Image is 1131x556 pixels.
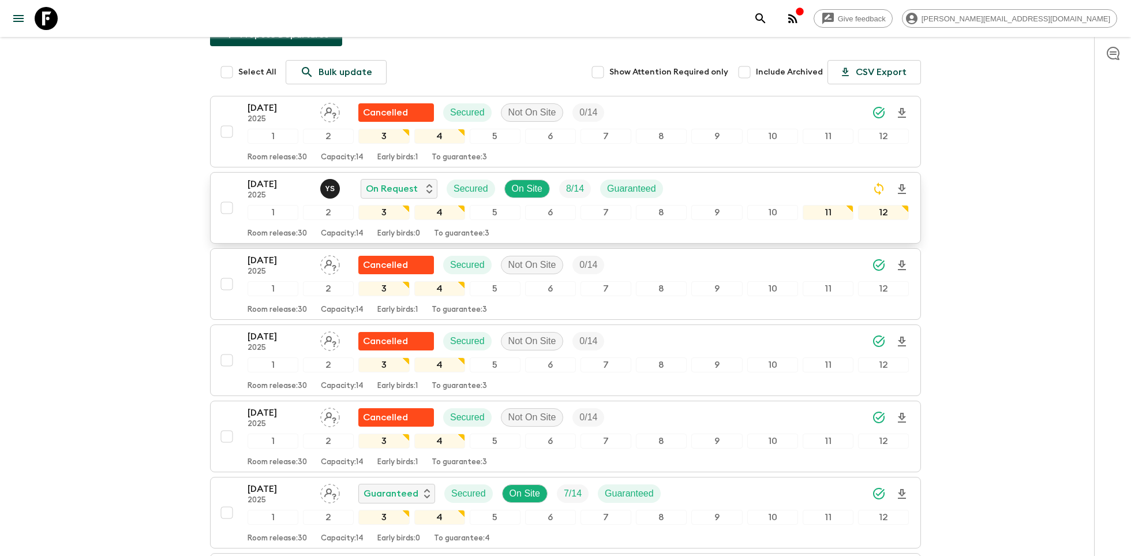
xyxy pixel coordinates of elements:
div: 6 [525,129,576,144]
p: Secured [454,182,488,196]
div: 3 [358,281,409,296]
span: Include Archived [756,66,823,78]
div: 4 [414,205,465,220]
svg: Synced Successfully [872,106,886,120]
div: 2 [303,129,354,144]
p: 8 / 14 [566,182,584,196]
div: 1 [248,129,298,144]
div: 2 [303,281,354,296]
div: 5 [470,357,520,372]
div: 8 [636,129,687,144]
svg: Download Onboarding [895,487,909,501]
p: To guarantee: 3 [432,153,487,162]
div: On Site [504,180,550,198]
span: [PERSON_NAME][EMAIL_ADDRESS][DOMAIN_NAME] [915,14,1117,23]
div: 9 [691,357,742,372]
div: Trip Fill [559,180,591,198]
div: Not On Site [501,332,564,350]
p: Not On Site [508,334,556,348]
div: 7 [581,205,631,220]
div: Secured [444,484,493,503]
span: Select All [238,66,276,78]
div: 2 [303,205,354,220]
p: 2025 [248,191,311,200]
div: 10 [747,129,798,144]
p: On Site [510,487,540,501]
p: [DATE] [248,482,311,496]
div: Not On Site [501,256,564,274]
button: [DATE]2025Assign pack leaderFlash Pack cancellationSecuredNot On SiteTrip Fill123456789101112Room... [210,324,921,396]
div: 7 [581,357,631,372]
button: CSV Export [827,60,921,84]
p: Early birds: 1 [377,153,418,162]
div: 12 [858,205,909,220]
div: 1 [248,281,298,296]
svg: Download Onboarding [895,182,909,196]
span: Assign pack leader [320,411,340,420]
p: To guarantee: 3 [432,305,487,315]
p: Capacity: 14 [321,382,364,391]
p: Secured [450,411,485,424]
p: Not On Site [508,411,556,424]
span: Yashvardhan Singh Shekhawat [320,182,342,192]
div: 7 [581,281,631,296]
button: [DATE]2025Assign pack leaderFlash Pack cancellationSecuredNot On SiteTrip Fill123456789101112Room... [210,401,921,472]
p: Not On Site [508,106,556,120]
p: [DATE] [248,253,311,267]
div: 1 [248,205,298,220]
p: On Site [512,182,542,196]
button: search adventures [749,7,772,30]
span: Assign pack leader [320,335,340,344]
p: Room release: 30 [248,534,307,543]
div: 12 [858,129,909,144]
div: 7 [581,510,631,525]
div: 12 [858,434,909,449]
div: Flash Pack cancellation [358,332,434,350]
div: 1 [248,510,298,525]
div: 11 [803,357,853,372]
div: 7 [581,129,631,144]
div: 10 [747,357,798,372]
p: Cancelled [363,258,408,272]
svg: Download Onboarding [895,106,909,120]
div: 9 [691,510,742,525]
p: Cancelled [363,106,408,120]
p: Secured [451,487,486,501]
p: Room release: 30 [248,458,307,467]
div: 8 [636,205,687,220]
p: Cancelled [363,334,408,348]
a: Bulk update [286,60,387,84]
p: Early birds: 1 [377,458,418,467]
button: [DATE]2025Assign pack leaderGuaranteedSecuredOn SiteTrip FillGuaranteed123456789101112Room releas... [210,477,921,548]
svg: Synced Successfully [872,487,886,501]
div: 11 [803,205,853,220]
div: 9 [691,434,742,449]
div: 5 [470,205,520,220]
p: Capacity: 14 [321,153,364,162]
p: Capacity: 14 [321,534,364,543]
div: 10 [747,434,798,449]
div: 4 [414,510,465,525]
p: Not On Site [508,258,556,272]
div: 12 [858,281,909,296]
p: [DATE] [248,177,311,191]
div: 4 [414,357,465,372]
span: Give feedback [832,14,892,23]
p: [DATE] [248,330,311,344]
div: Trip Fill [572,256,604,274]
p: Secured [450,106,485,120]
div: Flash Pack cancellation [358,103,434,122]
div: 5 [470,281,520,296]
div: 3 [358,205,409,220]
div: Trip Fill [572,103,604,122]
div: On Site [502,484,548,503]
button: YS [320,179,342,199]
p: Y S [325,184,335,193]
p: Room release: 30 [248,305,307,315]
div: [PERSON_NAME][EMAIL_ADDRESS][DOMAIN_NAME] [902,9,1117,28]
div: 10 [747,510,798,525]
p: Early birds: 0 [377,229,420,238]
p: Room release: 30 [248,382,307,391]
p: 2025 [248,496,311,505]
span: Show Attention Required only [609,66,728,78]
